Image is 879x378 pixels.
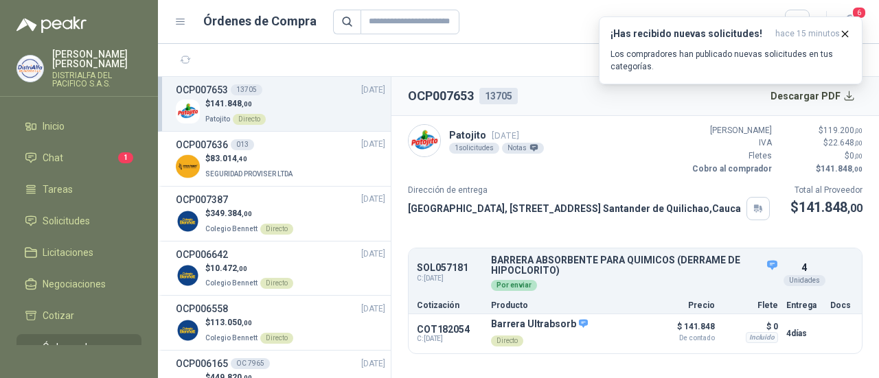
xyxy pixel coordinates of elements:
span: 0 [849,151,863,161]
span: [DATE] [361,357,385,370]
p: $ [780,163,863,176]
div: 013 [231,139,254,150]
p: $ 0 [723,318,778,335]
div: Directo [260,333,293,344]
h3: OCP007636 [176,137,228,152]
span: SEGURIDAD PROVISER LTDA [205,170,293,178]
a: Cotizar [16,303,141,329]
h3: ¡Has recibido nuevas solicitudes! [610,28,770,40]
a: Solicitudes [16,208,141,234]
span: [DATE] [361,248,385,261]
p: COT182054 [417,324,483,335]
span: ,00 [242,100,252,108]
p: Total al Proveedor [790,184,863,197]
span: 10.472 [210,263,247,273]
span: 83.014 [210,154,247,163]
p: $ 141.848 [646,318,715,342]
img: Company Logo [409,125,440,156]
div: 13705 [231,84,262,95]
a: Tareas [16,176,141,202]
button: ¡Has recibido nuevas solicitudes!hace 15 minutos Los compradores han publicado nuevas solicitudes... [599,16,863,84]
span: 141.848 [799,199,863,215]
span: ,00 [854,152,863,160]
span: Colegio Bennett [205,225,258,233]
h1: Órdenes de Compra [203,12,317,31]
div: Directo [260,224,293,235]
span: Patojito [205,115,230,123]
p: Cobro al comprador [689,163,772,176]
span: ,00 [854,127,863,134]
span: Licitaciones [43,245,93,260]
span: ,00 [847,202,863,215]
p: [PERSON_NAME] [689,124,772,137]
span: Tareas [43,182,73,197]
span: ,40 [237,155,247,163]
p: $ [205,152,295,165]
span: [DATE] [361,138,385,151]
span: 119.200 [823,126,863,135]
h3: OCP006558 [176,301,228,316]
p: [PERSON_NAME] [PERSON_NAME] [52,49,141,69]
span: hace 15 minutos [775,28,840,40]
img: Company Logo [176,154,200,178]
span: Colegio Bennett [205,334,258,342]
span: [DATE] [492,130,519,141]
img: Logo peakr [16,16,87,33]
a: Negociaciones [16,271,141,297]
span: Órdenes de Compra [43,340,128,370]
div: OC 7965 [231,358,270,369]
span: Solicitudes [43,213,90,228]
span: ,00 [852,165,863,173]
span: 113.050 [210,318,252,327]
a: OCP006642[DATE] Company Logo$10.472,00Colegio BennettDirecto [176,247,385,290]
div: 13705 [479,88,518,104]
span: Negociaciones [43,276,106,292]
a: OCP007636013[DATE] Company Logo$83.014,40SEGURIDAD PROVISER LTDA [176,137,385,180]
p: Flete [723,301,778,309]
img: Company Logo [176,209,200,233]
p: $ [205,262,293,275]
h3: OCP007653 [176,82,228,97]
div: Por enviar [491,280,537,291]
img: Company Logo [17,56,43,82]
span: 349.384 [210,209,252,218]
span: Chat [43,150,63,165]
span: Inicio [43,119,65,134]
span: 141.848 [821,164,863,174]
p: $ [205,97,266,110]
span: C: [DATE] [417,335,483,343]
span: ,00 [237,265,247,272]
span: ,00 [242,319,252,327]
p: 4 días [786,325,822,342]
img: Company Logo [176,99,200,123]
p: Los compradores han publicado nuevas solicitudes en tus categorías. [610,48,851,73]
p: $ [780,137,863,150]
a: Órdenes de Compra [16,334,141,375]
a: OCP006558[DATE] Company Logo$113.050,00Colegio BennettDirecto [176,301,385,344]
p: BARRERA ABSORBENTE PARA QUIMICOS (DERRAME DE HIPOCLORITO) [491,255,778,276]
h3: OCP007387 [176,192,228,207]
p: $ [205,316,293,329]
p: $ [205,207,293,220]
span: ,00 [854,139,863,147]
p: SOL057181 [417,263,483,273]
p: Producto [491,301,638,309]
span: 22.648 [828,138,863,147]
button: 6 [838,10,863,34]
div: Directo [491,335,523,346]
span: Cotizar [43,308,74,323]
span: C: [DATE] [417,273,483,284]
a: Chat1 [16,145,141,171]
p: Precio [646,301,715,309]
span: 141.848 [210,99,252,108]
button: Descargar PDF [763,82,863,110]
h3: OCP006642 [176,247,228,262]
span: ,00 [242,210,252,217]
p: Patojito [449,128,544,143]
span: 1 [118,152,133,163]
p: Cotización [417,301,483,309]
span: [DATE] [361,303,385,316]
p: $ [780,150,863,163]
p: $ [790,197,863,218]
div: Incluido [746,332,778,343]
